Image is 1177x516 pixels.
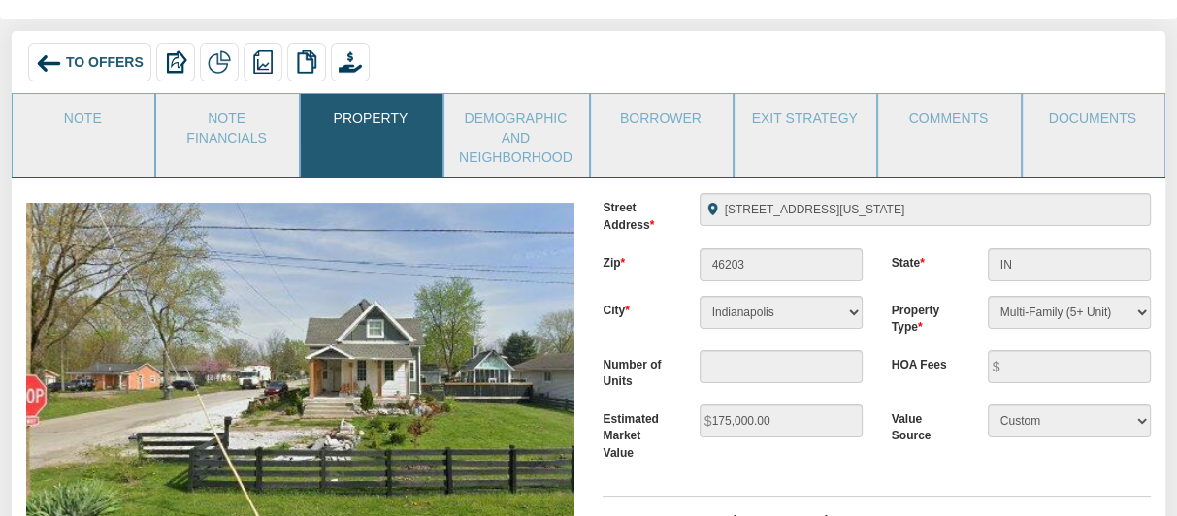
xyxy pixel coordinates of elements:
a: Property [301,94,441,143]
img: reports.png [251,50,275,74]
label: Zip [588,248,684,272]
label: Number of Units [588,350,684,390]
a: Exit Strategy [735,94,874,143]
label: Street Address [588,193,684,233]
label: HOA Fees [877,350,973,373]
img: purchase_offer.png [339,50,362,74]
a: Comments [878,94,1018,143]
span: To Offers [66,54,144,70]
img: copy.png [295,50,318,74]
label: State [877,248,973,272]
label: City [588,296,684,319]
label: Property Type [877,296,973,336]
a: Demographic and Neighborhood [444,94,587,177]
img: back_arrow_left_icon.svg [36,50,62,77]
a: Documents [1023,94,1162,143]
label: Estimated Market Value [588,404,684,461]
a: Borrower [591,94,731,143]
a: Note Financials [156,94,296,157]
img: export.svg [164,50,187,74]
label: Value Source [877,404,973,444]
img: partial.png [208,50,231,74]
a: Note [13,94,152,143]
